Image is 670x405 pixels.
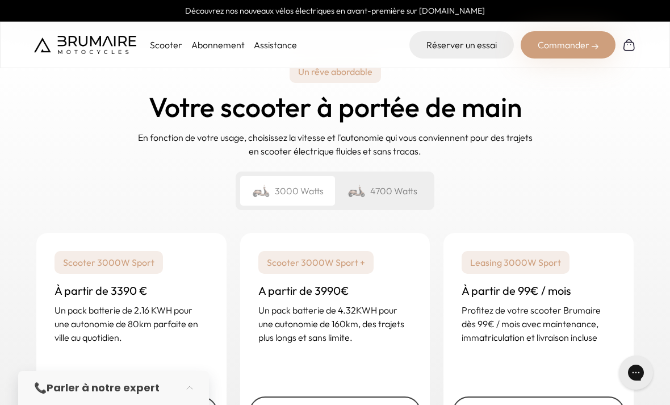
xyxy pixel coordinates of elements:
div: Commander [521,31,615,59]
p: Scooter 3000W Sport [55,251,163,274]
a: Assistance [254,39,297,51]
iframe: Gorgias live chat messenger [613,352,659,394]
p: Profitez de votre scooter Brumaire dès 99€ / mois avec maintenance, immatriculation et livraison ... [462,303,615,344]
p: Scooter [150,38,182,52]
a: Réserver un essai [409,31,514,59]
h3: À partir de 3390 € [55,283,208,299]
p: En fonction de votre usage, choisissez la vitesse et l'autonomie qui vous conviennent pour des tr... [136,131,534,158]
p: Un pack batterie de 4.32KWH pour une autonomie de 160km, des trajets plus longs et sans limite. [258,303,412,344]
a: Abonnement [191,39,245,51]
p: Scooter 3000W Sport + [258,251,374,274]
p: Un pack batterie de 2.16 KWH pour une autonomie de 80km parfaite en ville au quotidien. [55,303,208,344]
h3: À partir de 99€ / mois [462,283,615,299]
div: 3000 Watts [240,176,335,206]
h3: A partir de 3990€ [258,283,412,299]
img: right-arrow-2.png [592,43,598,50]
p: Un rêve abordable [290,60,381,83]
img: Brumaire Motocycles [34,36,136,54]
img: Panier [622,38,636,52]
p: Leasing 3000W Sport [462,251,569,274]
h2: Votre scooter à portée de main [149,92,522,122]
div: 4700 Watts [335,176,430,206]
